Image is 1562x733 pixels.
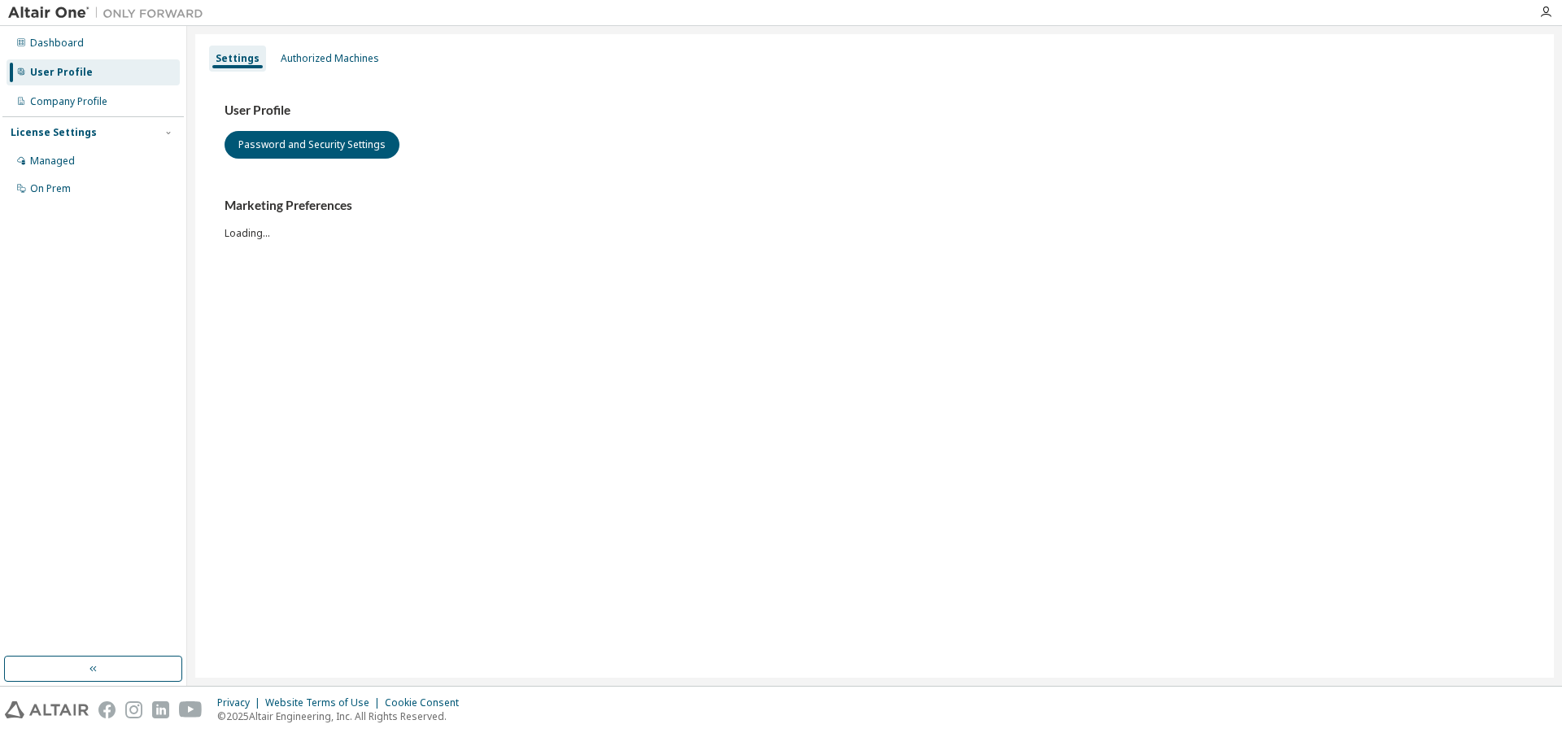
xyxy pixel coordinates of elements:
img: linkedin.svg [152,701,169,718]
img: altair_logo.svg [5,701,89,718]
p: © 2025 Altair Engineering, Inc. All Rights Reserved. [217,709,469,723]
img: youtube.svg [179,701,203,718]
div: On Prem [30,182,71,195]
div: Privacy [217,696,265,709]
img: Altair One [8,5,212,21]
div: License Settings [11,126,97,139]
h3: Marketing Preferences [225,198,1525,214]
img: facebook.svg [98,701,116,718]
div: Dashboard [30,37,84,50]
div: Cookie Consent [385,696,469,709]
div: Settings [216,52,260,65]
button: Password and Security Settings [225,131,399,159]
div: Managed [30,155,75,168]
div: User Profile [30,66,93,79]
div: Website Terms of Use [265,696,385,709]
div: Authorized Machines [281,52,379,65]
div: Loading... [225,198,1525,239]
div: Company Profile [30,95,107,108]
h3: User Profile [225,103,1525,119]
img: instagram.svg [125,701,142,718]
